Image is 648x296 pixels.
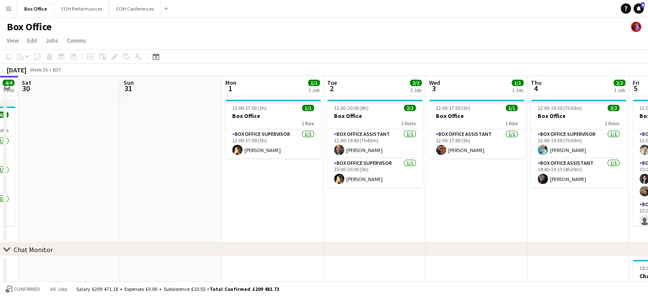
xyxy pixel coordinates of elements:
h1: Box Office [7,20,52,33]
a: Edit [24,35,40,46]
a: Jobs [42,35,62,46]
span: Total Confirmed £209 481.73 [210,286,279,292]
button: Confirmed [4,285,41,294]
a: View [3,35,22,46]
span: Jobs [46,37,58,44]
button: FOH Conferences [109,0,161,17]
span: 9 [641,2,645,8]
span: Edit [27,37,37,44]
div: BST [53,66,61,73]
span: Confirmed [14,286,40,292]
button: Box Office [17,0,55,17]
div: Salary £209 471.18 + Expenses £0.00 + Subsistence £10.55 = [76,286,279,292]
div: [DATE] [7,66,26,74]
app-user-avatar: Frazer Mclean [631,22,641,32]
span: Comms [67,37,86,44]
span: Week 35 [28,66,49,73]
a: 9 [634,3,644,14]
span: All jobs [49,286,69,292]
a: Comms [63,35,89,46]
div: Chat Monitor [14,245,53,254]
button: FOH Performances [55,0,109,17]
span: View [7,37,19,44]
